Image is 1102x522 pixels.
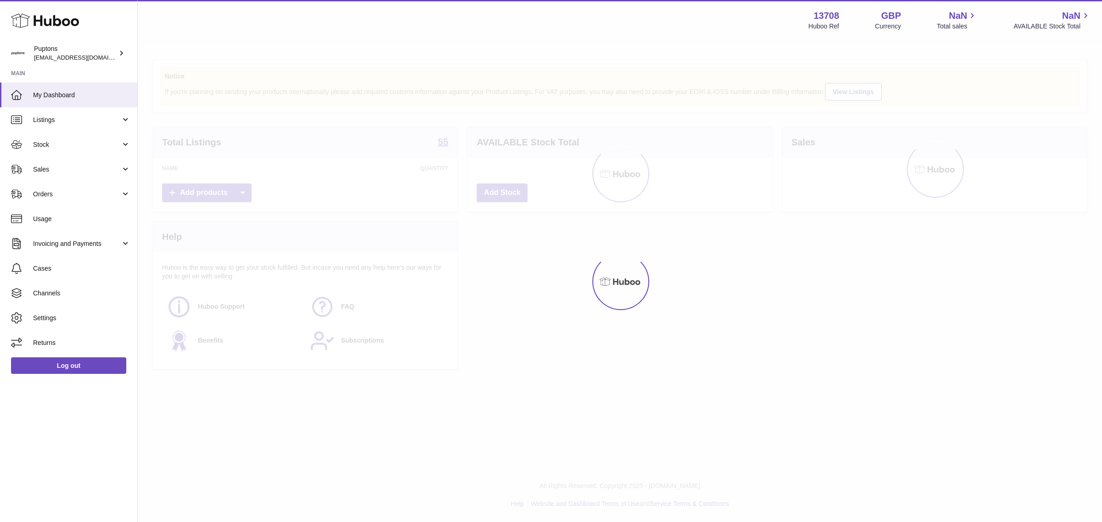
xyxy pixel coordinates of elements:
span: Invoicing and Payments [33,239,121,248]
a: NaN Total sales [937,10,978,31]
strong: 13708 [814,10,839,22]
a: Log out [11,357,126,374]
span: My Dashboard [33,91,130,100]
span: Listings [33,116,121,124]
span: NaN [1062,10,1080,22]
span: Total sales [937,22,978,31]
div: Currency [875,22,901,31]
span: Channels [33,289,130,298]
span: NaN [949,10,967,22]
span: Sales [33,165,121,174]
span: AVAILABLE Stock Total [1013,22,1091,31]
span: Stock [33,140,121,149]
a: NaN AVAILABLE Stock Total [1013,10,1091,31]
span: Settings [33,314,130,322]
div: Puptons [34,44,117,62]
strong: GBP [881,10,901,22]
span: Returns [33,339,130,347]
span: Usage [33,215,130,223]
img: hello@puptons.com [11,46,25,60]
span: Cases [33,264,130,273]
span: Orders [33,190,121,199]
span: [EMAIL_ADDRESS][DOMAIN_NAME] [34,54,135,61]
div: Huboo Ref [809,22,839,31]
